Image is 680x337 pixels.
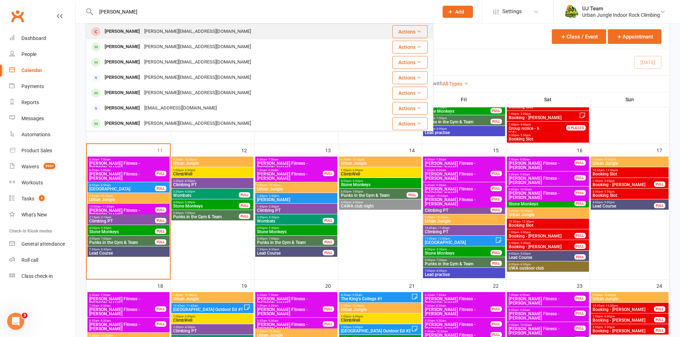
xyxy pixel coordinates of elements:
[437,226,450,230] span: - 11:45am
[89,237,155,240] span: 5:00pm
[341,169,420,172] span: 1:00pm
[508,223,588,228] span: Booking Slot
[183,201,195,204] span: - 5:30pm
[592,193,668,198] span: Booking Slot
[257,161,336,170] span: [PERSON_NAME] Fitness - [PERSON_NAME]
[422,92,506,107] th: Fri
[9,175,75,191] a: Workouts
[519,123,531,126] span: - 4:00pm
[341,204,420,208] span: CAWA club night
[22,313,27,318] span: 3
[89,248,168,251] span: 7:30pm
[392,41,428,53] button: Actions
[552,29,606,44] button: Class / Event
[323,239,334,245] div: FULL
[490,171,502,176] div: FULL
[173,179,252,183] span: 3:30pm
[519,252,531,255] span: - 5:00pm
[519,188,532,191] span: - 10:00am
[424,187,491,195] span: [PERSON_NAME] Fitness - [PERSON_NAME]
[493,144,506,156] div: 15
[89,169,155,172] span: 8:00am
[142,42,253,52] div: [PERSON_NAME][EMAIL_ADDRESS][DOMAIN_NAME]
[424,272,504,277] span: Lead practise
[155,239,166,245] div: FULL
[424,216,504,219] span: 9:30am
[508,209,588,213] span: 9:00am
[592,172,668,176] span: Booking Slot
[582,12,660,18] div: Urban Jungle Indoor Rock Climbing
[155,207,166,213] div: FULL
[435,169,446,172] span: - 8:30am
[89,208,155,217] span: [PERSON_NAME] Fitness - [PERSON_NAME]
[89,161,168,170] span: [PERSON_NAME] Fitness - [PERSON_NAME]
[424,240,495,245] span: [GEOGRAPHIC_DATA]
[257,172,323,180] span: [PERSON_NAME] Fitness - [PERSON_NAME]
[173,293,252,297] span: 9:30am
[577,280,590,291] div: 23
[592,161,668,165] span: Urban Jungle
[257,187,336,191] span: Urban Jungle
[101,205,114,208] span: - 11:00am
[21,273,53,279] div: Class check-in
[351,179,363,183] span: - 5:30pm
[508,116,579,120] span: Booking - [PERSON_NAME]
[267,158,278,161] span: - 7:30am
[21,67,42,73] div: Calendar
[257,240,323,245] span: Punks in the Gym & Team
[424,208,491,213] span: Climbing PT
[89,230,155,234] span: Stone Monkeys
[592,204,655,208] span: Lead Course
[257,208,336,213] span: Climbing PT
[435,127,447,131] span: - 8:00pm
[409,144,422,156] div: 14
[21,83,44,89] div: Payments
[424,262,491,266] span: Punks in the Gym & Team
[603,190,615,193] span: - 5:30pm
[519,231,531,234] span: - 3:00pm
[9,207,75,223] a: What's New
[89,216,155,219] span: 2:15pm
[409,280,422,291] div: 21
[44,163,55,169] span: 999+
[603,158,616,161] span: - 10:00pm
[267,205,279,208] span: - 2:45pm
[455,9,464,15] span: Add
[173,190,239,193] span: 3:30pm
[574,244,586,249] div: FULL
[424,131,504,135] span: Lead practise
[519,209,532,213] span: - 10:00pm
[267,237,279,240] span: - 7:00pm
[341,179,420,183] span: 4:00pm
[341,172,420,176] span: ClimbWell
[590,92,670,107] th: Sun
[9,236,75,252] a: General attendance kiosk mode
[592,179,655,183] span: 1:00pm
[490,186,502,191] div: FULL
[424,120,491,124] span: Punks in the Gym & Team
[173,201,239,204] span: 4:00pm
[257,230,336,234] span: Stone Monkeys
[89,172,155,180] span: [PERSON_NAME] Fitness - [PERSON_NAME]
[173,172,252,176] span: ClimbWell
[490,119,502,124] div: FULL
[142,103,219,113] div: [EMAIL_ADDRESS][DOMAIN_NAME]
[89,240,155,245] span: Punks in the Gym & Team
[89,198,168,202] span: Urban Jungle
[257,216,323,219] span: 3:30pm
[435,106,447,109] span: - 5:30pm
[508,176,575,185] span: [PERSON_NAME] Fitness - [PERSON_NAME]
[654,182,665,187] div: FULL
[508,266,588,270] span: UWA outdoor club
[435,194,448,198] span: - 10:30am
[424,172,491,180] span: [PERSON_NAME] Fitness - [PERSON_NAME]
[183,211,195,215] span: - 7:00pm
[424,117,491,120] span: 5:00pm
[424,251,491,255] span: Stone Monkeys
[435,117,447,120] span: - 7:00pm
[341,193,407,198] span: Punks in the Gym & Team
[89,251,168,255] span: Lead Course
[508,245,575,249] span: Booking - [PERSON_NAME]
[443,6,473,18] button: Add
[656,144,669,156] div: 17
